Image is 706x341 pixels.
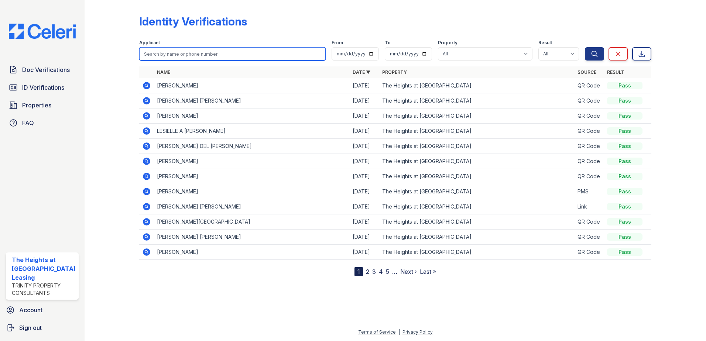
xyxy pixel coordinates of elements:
[139,40,160,46] label: Applicant
[350,154,379,169] td: [DATE]
[22,65,70,74] span: Doc Verifications
[607,112,642,120] div: Pass
[386,268,389,275] a: 5
[575,214,604,230] td: QR Code
[350,124,379,139] td: [DATE]
[350,245,379,260] td: [DATE]
[379,214,575,230] td: The Heights at [GEOGRAPHIC_DATA]
[350,139,379,154] td: [DATE]
[350,78,379,93] td: [DATE]
[379,245,575,260] td: The Heights at [GEOGRAPHIC_DATA]
[22,118,34,127] span: FAQ
[575,78,604,93] td: QR Code
[575,245,604,260] td: QR Code
[575,169,604,184] td: QR Code
[379,268,383,275] a: 4
[607,82,642,89] div: Pass
[19,323,42,332] span: Sign out
[154,108,350,124] td: [PERSON_NAME]
[6,62,79,77] a: Doc Verifications
[332,40,343,46] label: From
[3,303,82,317] a: Account
[139,15,247,28] div: Identity Verifications
[538,40,552,46] label: Result
[372,268,376,275] a: 3
[379,230,575,245] td: The Heights at [GEOGRAPHIC_DATA]
[575,184,604,199] td: PMS
[19,306,42,314] span: Account
[353,69,370,75] a: Date ▼
[398,329,400,335] div: |
[607,97,642,104] div: Pass
[385,40,391,46] label: To
[154,199,350,214] td: [PERSON_NAME] [PERSON_NAME]
[3,320,82,335] a: Sign out
[607,233,642,241] div: Pass
[575,124,604,139] td: QR Code
[607,69,624,75] a: Result
[6,116,79,130] a: FAQ
[22,83,64,92] span: ID Verifications
[607,248,642,256] div: Pass
[154,93,350,108] td: [PERSON_NAME] [PERSON_NAME]
[139,47,326,61] input: Search by name or phone number
[578,69,596,75] a: Source
[154,169,350,184] td: [PERSON_NAME]
[575,93,604,108] td: QR Code
[350,199,379,214] td: [DATE]
[379,93,575,108] td: The Heights at [GEOGRAPHIC_DATA]
[575,108,604,124] td: QR Code
[154,214,350,230] td: [PERSON_NAME][GEOGRAPHIC_DATA]
[350,214,379,230] td: [DATE]
[366,268,369,275] a: 2
[354,267,363,276] div: 1
[379,154,575,169] td: The Heights at [GEOGRAPHIC_DATA]
[350,230,379,245] td: [DATE]
[154,124,350,139] td: LESIELLE A [PERSON_NAME]
[358,329,396,335] a: Terms of Service
[157,69,170,75] a: Name
[420,268,436,275] a: Last »
[607,188,642,195] div: Pass
[6,98,79,113] a: Properties
[379,124,575,139] td: The Heights at [GEOGRAPHIC_DATA]
[607,218,642,225] div: Pass
[6,80,79,95] a: ID Verifications
[379,108,575,124] td: The Heights at [GEOGRAPHIC_DATA]
[379,169,575,184] td: The Heights at [GEOGRAPHIC_DATA]
[607,173,642,180] div: Pass
[607,203,642,210] div: Pass
[607,142,642,150] div: Pass
[379,184,575,199] td: The Heights at [GEOGRAPHIC_DATA]
[607,158,642,165] div: Pass
[575,154,604,169] td: QR Code
[22,101,51,110] span: Properties
[379,139,575,154] td: The Heights at [GEOGRAPHIC_DATA]
[400,268,417,275] a: Next ›
[154,139,350,154] td: [PERSON_NAME] DEL [PERSON_NAME]
[379,78,575,93] td: The Heights at [GEOGRAPHIC_DATA]
[379,199,575,214] td: The Heights at [GEOGRAPHIC_DATA]
[154,245,350,260] td: [PERSON_NAME]
[438,40,457,46] label: Property
[575,230,604,245] td: QR Code
[12,282,76,297] div: Trinity Property Consultants
[575,139,604,154] td: QR Code
[3,24,82,39] img: CE_Logo_Blue-a8612792a0a2168367f1c8372b55b34899dd931a85d93a1a3d3e32e68fde9ad4.png
[575,199,604,214] td: Link
[154,230,350,245] td: [PERSON_NAME] [PERSON_NAME]
[350,108,379,124] td: [DATE]
[350,93,379,108] td: [DATE]
[382,69,407,75] a: Property
[607,127,642,135] div: Pass
[350,169,379,184] td: [DATE]
[154,184,350,199] td: [PERSON_NAME]
[392,267,397,276] span: …
[12,255,76,282] div: The Heights at [GEOGRAPHIC_DATA] Leasing
[154,154,350,169] td: [PERSON_NAME]
[154,78,350,93] td: [PERSON_NAME]
[402,329,433,335] a: Privacy Policy
[350,184,379,199] td: [DATE]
